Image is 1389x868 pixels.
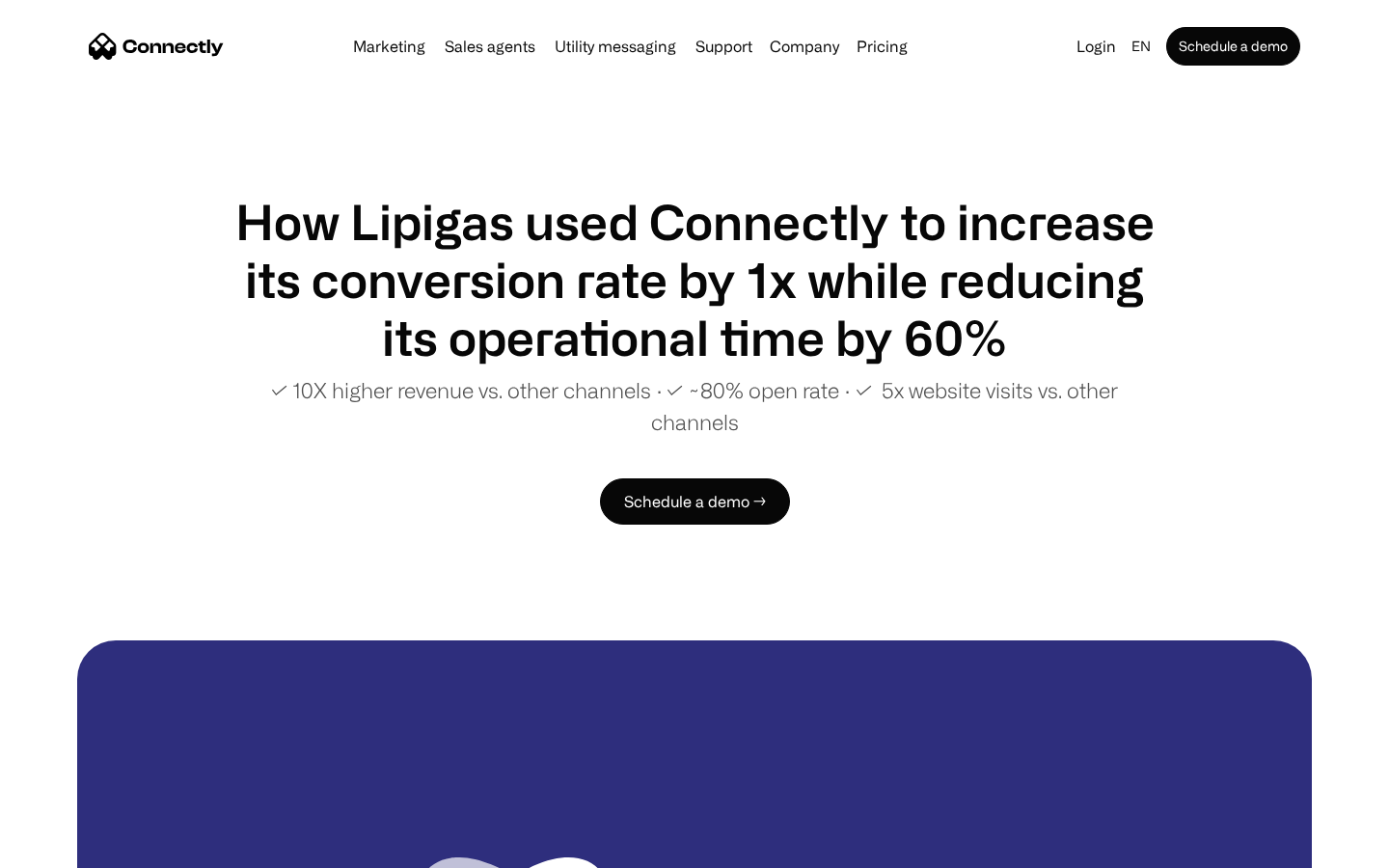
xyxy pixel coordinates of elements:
a: Schedule a demo [1166,27,1300,66]
div: Company [764,33,845,60]
a: Sales agents [437,39,543,54]
p: ✓ 10X higher revenue vs. other channels ∙ ✓ ~80% open rate ∙ ✓ 5x website visits vs. other channels [231,374,1157,438]
a: Marketing [345,39,433,54]
a: Login [1069,33,1124,60]
a: Schedule a demo → [600,478,790,525]
a: Utility messaging [547,39,684,54]
a: home [89,32,224,61]
aside: Language selected: English [19,832,116,861]
div: Company [770,33,839,60]
a: Support [688,39,760,54]
a: Pricing [849,39,915,54]
h1: How Lipigas used Connectly to increase its conversion rate by 1x while reducing its operational t... [231,193,1157,366]
ul: Language list [39,834,116,861]
div: en [1124,33,1162,60]
div: en [1131,33,1151,60]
